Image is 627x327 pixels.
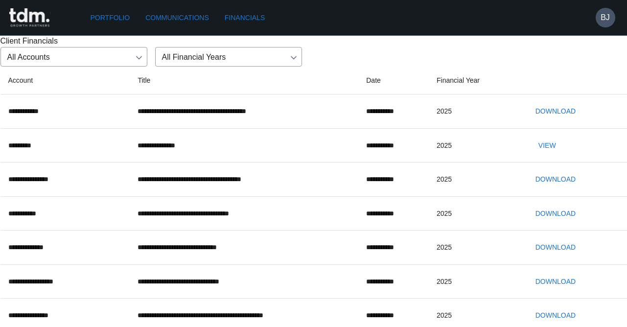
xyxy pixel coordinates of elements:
[130,67,358,94] th: Title
[358,67,429,94] th: Date
[532,238,580,257] button: Download
[429,163,524,197] td: 2025
[596,8,615,27] button: BJ
[532,137,563,155] button: View
[532,205,580,223] button: Download
[532,306,580,325] button: Download
[532,273,580,291] button: Download
[141,9,213,27] a: Communications
[0,47,147,67] div: All Accounts
[429,128,524,163] td: 2025
[429,231,524,265] td: 2025
[429,67,524,94] th: Financial Year
[0,35,627,47] p: Client Financials
[87,9,134,27] a: Portfolio
[532,102,580,120] button: Download
[221,9,269,27] a: Financials
[0,67,130,94] th: Account
[429,94,524,129] td: 2025
[155,47,302,67] div: All Financial Years
[429,196,524,231] td: 2025
[429,264,524,299] td: 2025
[601,12,610,23] h6: BJ
[532,170,580,188] button: Download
